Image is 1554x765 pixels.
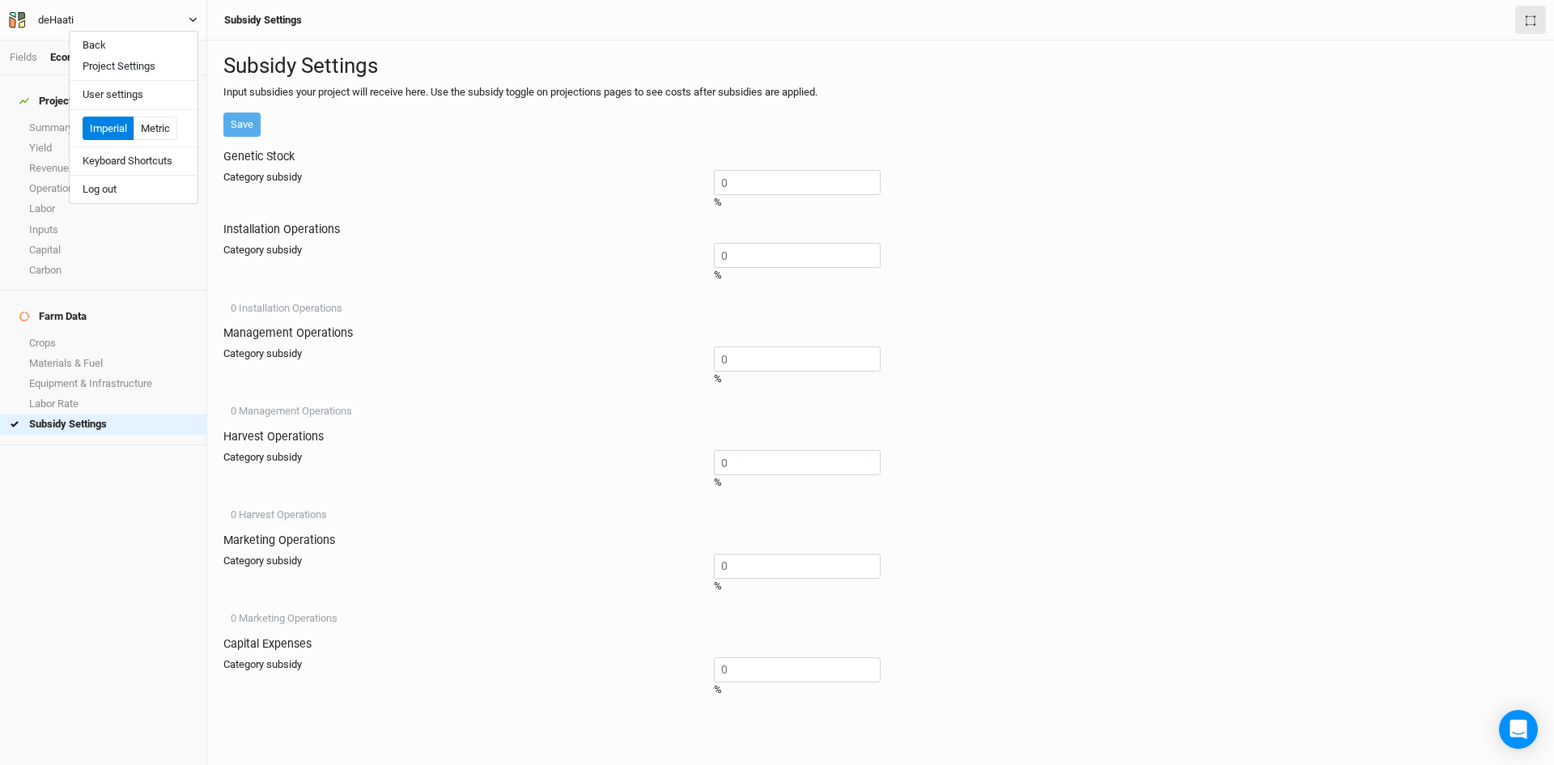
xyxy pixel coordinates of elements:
[714,268,722,283] label: %
[714,346,881,372] input: 0
[223,150,1538,164] h3: Genetic Stock
[70,151,197,172] button: Keyboard Shortcuts
[134,117,177,141] button: Metric
[70,84,197,105] button: User settings
[83,117,134,141] button: Imperial
[714,372,722,386] label: %
[714,579,722,593] label: %
[223,450,714,490] label: Category subsidy
[223,113,261,137] button: Save
[714,554,881,579] input: 0
[714,170,881,195] input: 0
[70,56,197,77] button: Project Settings
[223,53,1538,79] h1: Subsidy Settings
[223,554,714,593] label: Category subsidy
[223,243,714,283] label: Category subsidy
[714,657,881,682] input: 0
[38,12,74,28] div: deHaati
[50,50,101,65] div: Economics
[70,35,197,56] button: Back
[223,533,1538,547] h3: Marketing Operations
[223,326,1538,340] h3: Management Operations
[70,179,197,200] button: Log out
[223,170,714,210] label: Category subsidy
[224,14,302,27] div: Subsidy Settings
[223,223,1538,236] h3: Installation Operations
[223,430,1538,444] h3: Harvest Operations
[223,637,1538,651] h3: Capital Expenses
[714,243,881,268] input: 0
[19,310,87,323] div: Farm Data
[223,85,1538,100] p: Input subsidies your project will receive here. Use the subsidy toggle on projections pages to se...
[714,682,722,697] label: %
[10,51,37,63] a: Fields
[223,657,714,697] label: Category subsidy
[714,450,881,475] input: 0
[714,475,722,490] label: %
[8,11,198,29] button: deHaati
[1499,710,1538,749] div: Open Intercom Messenger
[223,346,714,386] label: Category subsidy
[19,95,91,108] div: Projections
[714,195,722,210] label: %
